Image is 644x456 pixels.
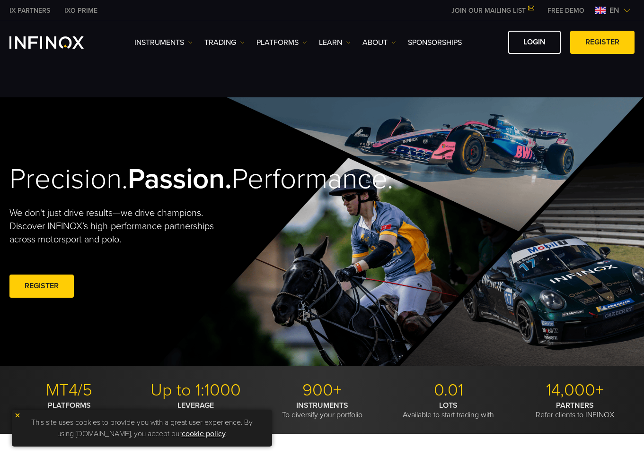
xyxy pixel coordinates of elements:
a: cookie policy [182,429,226,439]
p: Up to 1:1000 [136,380,255,401]
a: SPONSORSHIPS [408,37,462,48]
img: yellow close icon [14,412,21,419]
a: INFINOX [2,6,57,16]
a: REGISTER [9,275,74,298]
a: INFINOX [57,6,105,16]
h2: Precision. Performance. [9,162,291,197]
a: INFINOX Logo [9,36,106,49]
a: PLATFORMS [256,37,307,48]
p: 0.01 [389,380,508,401]
p: To diversify your portfolio [262,401,381,420]
a: LOGIN [508,31,561,54]
p: With modern trading tools [9,401,129,420]
p: Available to start trading with [389,401,508,420]
p: This site uses cookies to provide you with a great user experience. By using [DOMAIN_NAME], you a... [17,414,267,442]
p: 14,000+ [515,380,635,401]
a: Learn [319,37,351,48]
p: 900+ [262,380,381,401]
strong: PARTNERS [556,401,594,410]
a: REGISTER [570,31,635,54]
a: Instruments [134,37,193,48]
a: JOIN OUR MAILING LIST [444,7,540,15]
strong: PLATFORMS [48,401,91,410]
p: We don't just drive results—we drive champions. Discover INFINOX’s high-performance partnerships ... [9,206,235,246]
a: INFINOX MENU [540,6,591,16]
p: MT4/5 [9,380,129,401]
span: en [606,5,623,16]
strong: LEVERAGE [177,401,214,410]
p: To trade with [136,401,255,420]
strong: LOTS [439,401,458,410]
strong: Passion. [128,162,232,196]
strong: INSTRUMENTS [296,401,348,410]
p: Refer clients to INFINOX [515,401,635,420]
a: ABOUT [362,37,396,48]
a: TRADING [204,37,245,48]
